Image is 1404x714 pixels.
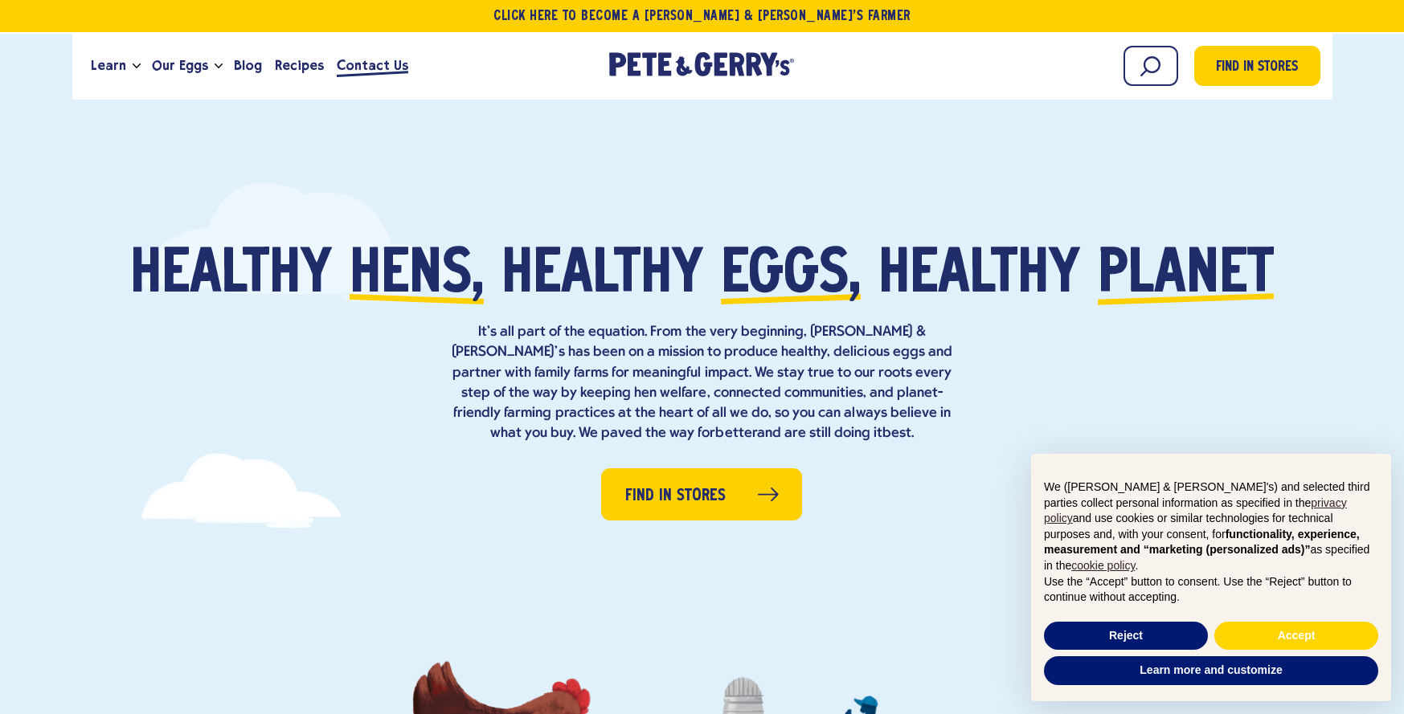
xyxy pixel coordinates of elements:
[145,44,215,88] a: Our Eggs
[350,246,484,306] span: hens,
[1044,574,1378,606] p: Use the “Accept” button to consent. Use the “Reject” button to continue without accepting.
[601,468,802,520] a: Find in Stores
[234,55,262,75] span: Blog
[501,246,703,306] span: healthy
[882,426,911,441] strong: best
[152,55,208,75] span: Our Eggs
[625,483,726,508] span: Find in Stores
[721,246,861,306] span: eggs,
[878,246,1080,306] span: healthy
[130,246,332,306] span: Healthy
[1216,57,1298,79] span: Find in Stores
[1044,622,1208,651] button: Reject
[1044,479,1378,574] p: We ([PERSON_NAME] & [PERSON_NAME]'s) and selected third parties collect personal information as s...
[133,63,141,69] button: Open the dropdown menu for Learn
[1124,46,1178,86] input: Search
[715,426,756,441] strong: better
[330,44,415,88] a: Contact Us
[1194,46,1320,86] a: Find in Stores
[337,55,408,75] span: Contact Us
[1098,246,1274,306] span: planet
[1071,559,1135,572] a: cookie policy
[84,44,133,88] a: Learn
[1214,622,1378,651] button: Accept
[445,322,960,443] p: It’s all part of the equation. From the very beginning, [PERSON_NAME] & [PERSON_NAME]’s has been ...
[268,44,330,88] a: Recipes
[1044,656,1378,685] button: Learn more and customize
[275,55,324,75] span: Recipes
[227,44,268,88] a: Blog
[91,55,126,75] span: Learn
[215,63,223,69] button: Open the dropdown menu for Our Eggs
